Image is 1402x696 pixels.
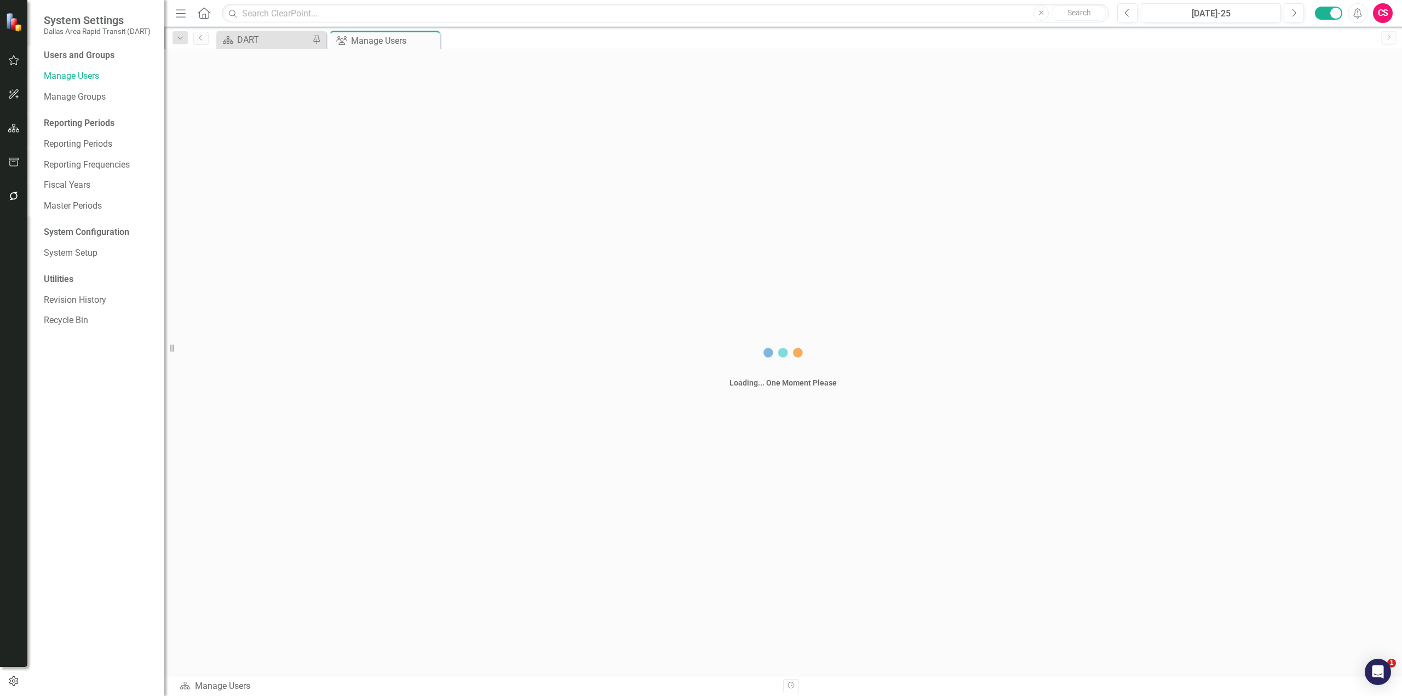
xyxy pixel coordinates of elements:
a: System Setup [44,247,153,260]
a: DART [219,33,309,47]
small: Dallas Area Rapid Transit (DART) [44,27,151,36]
a: Manage Groups [44,91,153,103]
a: Recycle Bin [44,314,153,327]
div: Reporting Periods [44,117,153,130]
a: Manage Users [44,70,153,83]
span: 1 [1387,659,1396,668]
div: Loading... One Moment Please [729,377,837,388]
div: DART [237,33,309,47]
input: Search ClearPoint... [222,4,1109,23]
span: Search [1067,8,1091,17]
button: Search [1051,5,1106,21]
button: [DATE]-25 [1141,3,1281,23]
div: Utilities [44,273,153,286]
a: Master Periods [44,200,153,212]
div: Manage Users [351,34,437,48]
span: System Settings [44,14,151,27]
div: Manage Users [180,680,775,693]
button: CS [1373,3,1393,23]
a: Reporting Periods [44,138,153,151]
a: Revision History [44,294,153,307]
div: Open Intercom Messenger [1365,659,1391,685]
div: Users and Groups [44,49,153,62]
div: System Configuration [44,226,153,239]
img: ClearPoint Strategy [5,13,25,32]
a: Fiscal Years [44,179,153,192]
a: Reporting Frequencies [44,159,153,171]
div: [DATE]-25 [1145,7,1277,20]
